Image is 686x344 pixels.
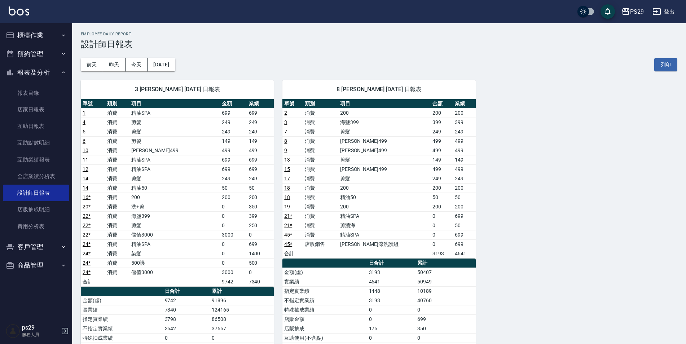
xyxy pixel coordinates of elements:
td: 699 [247,164,274,174]
td: 金額(虛) [81,296,163,305]
td: 9742 [163,296,210,305]
td: 消費 [303,183,338,193]
td: 40760 [415,296,475,305]
td: 499 [453,146,475,155]
td: 消費 [105,221,130,230]
td: 7340 [247,277,274,286]
td: [PERSON_NAME]499 [338,164,431,174]
th: 金額 [220,99,247,109]
td: 499 [431,164,453,174]
td: 4641 [453,249,475,258]
a: 店家日報表 [3,101,69,118]
td: 200 [453,183,475,193]
td: 精油SPA [129,155,220,164]
th: 業績 [247,99,274,109]
td: 249 [247,174,274,183]
td: 10189 [415,286,475,296]
td: 剪髮 [129,221,220,230]
td: 3000 [220,230,247,239]
td: 消費 [105,155,130,164]
td: 精油50 [338,193,431,202]
td: 消費 [303,118,338,127]
td: 不指定實業績 [282,296,367,305]
h3: 設計師日報表 [81,39,677,49]
a: 設計師日報表 [3,185,69,201]
table: a dense table [81,99,274,287]
td: 499 [453,136,475,146]
td: 50407 [415,268,475,277]
td: 剪髮 [338,127,431,136]
td: 指定實業績 [282,286,367,296]
th: 累計 [210,287,274,296]
td: 200 [431,183,453,193]
td: [PERSON_NAME]499 [129,146,220,155]
td: 金額(虛) [282,268,367,277]
button: 前天 [81,58,103,71]
td: 洗+剪 [129,202,220,211]
td: 699 [220,164,247,174]
td: 0 [220,249,247,258]
span: 8 [PERSON_NAME] [DATE] 日報表 [291,86,467,93]
td: 0 [247,230,274,239]
div: PS29 [630,7,644,16]
a: 4 [83,119,85,125]
td: 0 [220,221,247,230]
td: 消費 [303,211,338,221]
td: 249 [220,174,247,183]
td: 消費 [105,146,130,155]
td: 149 [453,155,475,164]
td: 消費 [105,211,130,221]
a: 7 [284,129,287,134]
th: 累計 [415,259,475,268]
th: 日合計 [163,287,210,296]
td: 合計 [81,277,105,286]
td: 3193 [367,296,416,305]
td: 儲值3000 [129,230,220,239]
td: 0 [367,333,416,343]
a: 8 [284,138,287,144]
a: 14 [83,185,88,191]
td: 86508 [210,314,274,324]
td: 精油SPA [338,211,431,221]
td: 消費 [303,193,338,202]
img: Person [6,324,20,338]
a: 5 [83,129,85,134]
td: 3193 [367,268,416,277]
td: 消費 [303,221,338,230]
td: 消費 [105,174,130,183]
a: 12 [83,166,88,172]
td: 3542 [163,324,210,333]
button: 列印 [654,58,677,71]
a: 互助點數明細 [3,134,69,151]
a: 14 [83,176,88,181]
td: 消費 [303,108,338,118]
td: 消費 [105,230,130,239]
button: PS29 [619,4,647,19]
td: 消費 [105,118,130,127]
td: 699 [247,155,274,164]
td: 200 [338,202,431,211]
td: 249 [220,118,247,127]
td: 1400 [247,249,274,258]
h2: Employee Daily Report [81,32,677,36]
td: 0 [247,268,274,277]
td: 精油SPA [338,230,431,239]
button: save [601,4,615,19]
table: a dense table [282,99,475,259]
p: 服務人員 [22,331,59,338]
td: 249 [431,174,453,183]
td: 消費 [105,193,130,202]
span: 3 [PERSON_NAME] [DATE] 日報表 [89,86,265,93]
td: 消費 [303,174,338,183]
td: 699 [453,211,475,221]
td: 175 [367,324,416,333]
td: 特殊抽成業績 [81,333,163,343]
td: 店販抽成 [282,324,367,333]
td: 200 [431,202,453,211]
td: 0 [367,314,416,324]
th: 項目 [338,99,431,109]
td: 250 [247,221,274,230]
td: 399 [431,118,453,127]
td: 指定實業績 [81,314,163,324]
a: 全店業績分析表 [3,168,69,185]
